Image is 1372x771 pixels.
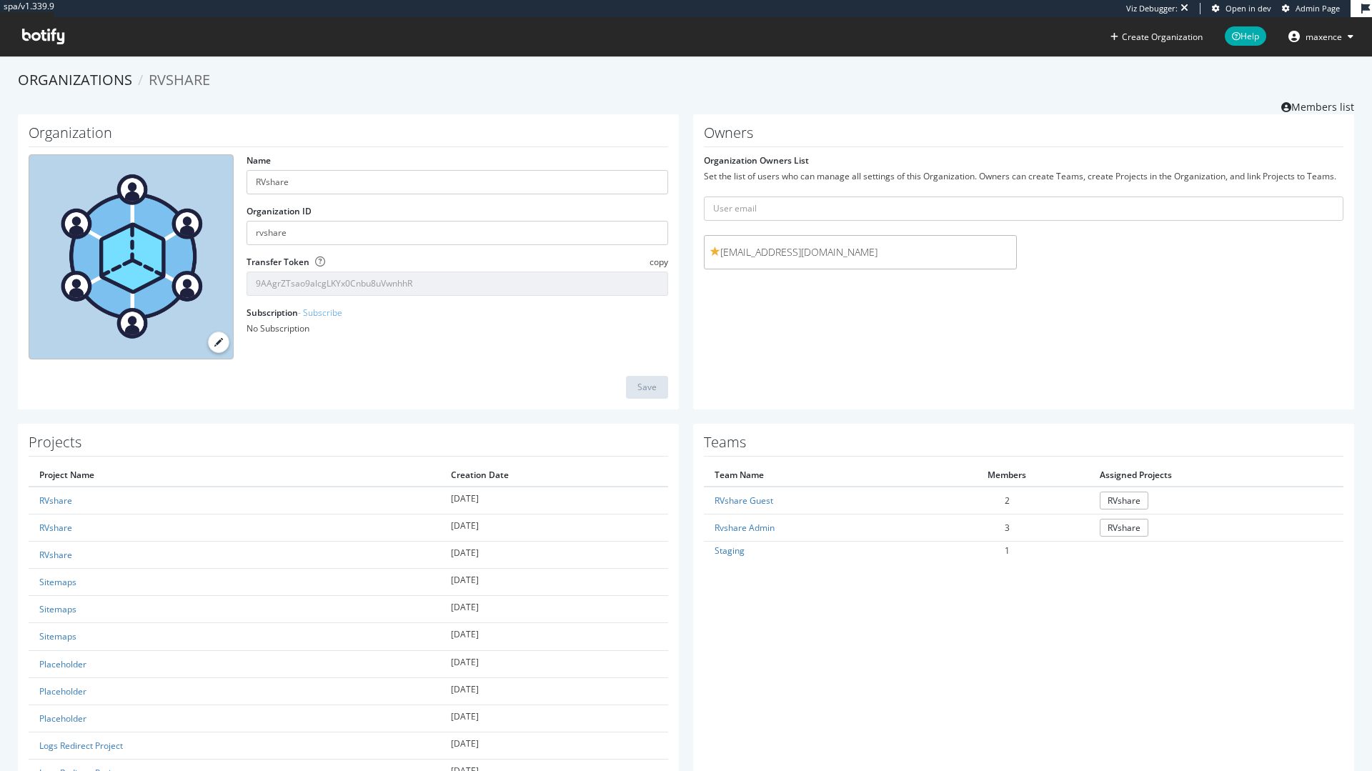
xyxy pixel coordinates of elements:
label: Transfer Token [247,256,309,268]
label: Name [247,154,271,166]
label: Organization Owners List [704,154,809,166]
a: Sitemaps [39,576,76,588]
input: name [247,170,668,194]
div: Viz Debugger: [1126,3,1178,14]
a: RVshare [1100,519,1148,537]
span: Help [1225,26,1266,46]
a: Open in dev [1212,3,1271,14]
a: Staging [715,544,745,557]
td: 2 [925,487,1089,514]
td: [DATE] [440,705,668,732]
td: [DATE] [440,623,668,650]
td: [DATE] [440,514,668,541]
button: Create Organization [1110,30,1203,44]
a: Placeholder [39,658,86,670]
span: Open in dev [1226,3,1271,14]
a: RVshare Guest [715,494,773,507]
a: Placeholder [39,712,86,725]
span: maxence [1306,31,1342,43]
label: Subscription [247,307,342,319]
td: [DATE] [440,732,668,759]
a: Sitemaps [39,603,76,615]
div: Set the list of users who can manage all settings of this Organization. Owners can create Teams, ... [704,170,1343,182]
button: Save [626,376,668,399]
th: Project Name [29,464,440,487]
a: Organizations [18,70,132,89]
h1: Projects [29,434,668,457]
td: [DATE] [440,569,668,596]
a: Logs Redirect Project [39,740,123,752]
span: Admin Page [1296,3,1340,14]
span: RVshare [149,70,210,89]
td: 3 [925,514,1089,541]
th: Members [925,464,1089,487]
td: [DATE] [440,541,668,568]
a: RVshare [39,549,72,561]
a: RVshare [1100,492,1148,509]
a: - Subscribe [298,307,342,319]
div: No Subscription [247,322,668,334]
label: Organization ID [247,205,312,217]
td: [DATE] [440,650,668,677]
a: Members list [1281,96,1354,114]
span: [EMAIL_ADDRESS][DOMAIN_NAME] [710,245,1010,259]
th: Team Name [704,464,925,487]
ol: breadcrumbs [18,70,1354,91]
a: RVshare [39,494,72,507]
button: maxence [1277,25,1365,48]
div: Save [637,381,657,393]
th: Assigned Projects [1089,464,1343,487]
input: User email [704,197,1343,221]
a: Admin Page [1282,3,1340,14]
a: Sitemaps [39,630,76,642]
span: copy [650,256,668,268]
td: 1 [925,541,1089,559]
a: Placeholder [39,685,86,697]
input: Organization ID [247,221,668,245]
h1: Owners [704,125,1343,147]
a: RVshare [39,522,72,534]
th: Creation Date [440,464,668,487]
td: [DATE] [440,596,668,623]
h1: Teams [704,434,1343,457]
h1: Organization [29,125,668,147]
td: [DATE] [440,677,668,705]
td: [DATE] [440,487,668,514]
a: Rvshare Admin [715,522,775,534]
